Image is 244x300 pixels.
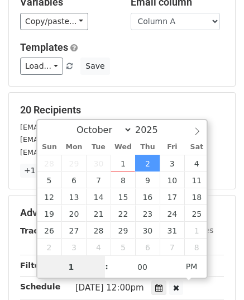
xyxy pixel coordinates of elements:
a: Templates [20,41,68,53]
a: Copy/paste... [20,13,88,30]
span: November 6, 2025 [135,239,160,255]
span: September 30, 2025 [86,155,111,172]
span: October 9, 2025 [135,172,160,188]
span: October 28, 2025 [86,222,111,239]
span: October 11, 2025 [184,172,209,188]
span: September 28, 2025 [37,155,62,172]
span: October 13, 2025 [61,188,86,205]
span: October 29, 2025 [111,222,135,239]
span: November 4, 2025 [86,239,111,255]
span: Wed [111,144,135,151]
span: [DATE] 12:00pm [75,283,144,293]
span: Sat [184,144,209,151]
strong: Tracking [20,226,58,235]
input: Hour [37,256,106,278]
span: October 12, 2025 [37,188,62,205]
small: [EMAIL_ADDRESS][DOMAIN_NAME] [20,135,145,144]
span: September 29, 2025 [61,155,86,172]
span: October 17, 2025 [160,188,184,205]
span: October 8, 2025 [111,172,135,188]
span: October 19, 2025 [37,205,62,222]
span: October 26, 2025 [37,222,62,239]
span: Mon [61,144,86,151]
a: Load... [20,58,63,75]
h5: Advanced [20,207,224,219]
span: October 20, 2025 [61,205,86,222]
span: Fri [160,144,184,151]
span: October 31, 2025 [160,222,184,239]
span: October 14, 2025 [86,188,111,205]
span: October 10, 2025 [160,172,184,188]
span: November 2, 2025 [37,239,62,255]
span: November 5, 2025 [111,239,135,255]
span: November 3, 2025 [61,239,86,255]
span: Thu [135,144,160,151]
span: October 24, 2025 [160,205,184,222]
strong: Schedule [20,282,60,291]
span: October 22, 2025 [111,205,135,222]
span: October 16, 2025 [135,188,160,205]
span: November 8, 2025 [184,239,209,255]
span: October 5, 2025 [37,172,62,188]
small: [EMAIL_ADDRESS][DOMAIN_NAME] [20,148,145,156]
small: [EMAIL_ADDRESS][DOMAIN_NAME] [20,123,145,131]
span: Tue [86,144,111,151]
span: Click to toggle [176,255,207,278]
input: Year [132,125,173,135]
span: October 3, 2025 [160,155,184,172]
span: October 30, 2025 [135,222,160,239]
span: October 1, 2025 [111,155,135,172]
span: October 7, 2025 [86,172,111,188]
span: October 27, 2025 [61,222,86,239]
span: October 4, 2025 [184,155,209,172]
h5: 20 Recipients [20,104,224,116]
span: November 1, 2025 [184,222,209,239]
span: October 25, 2025 [184,205,209,222]
span: October 6, 2025 [61,172,86,188]
input: Minute [108,256,176,278]
span: : [105,255,108,278]
span: October 21, 2025 [86,205,111,222]
button: Save [80,58,109,75]
strong: Filters [20,261,49,270]
span: October 15, 2025 [111,188,135,205]
a: +17 more [20,164,67,178]
span: Sun [37,144,62,151]
iframe: Chat Widget [188,246,244,300]
span: November 7, 2025 [160,239,184,255]
span: October 18, 2025 [184,188,209,205]
span: October 23, 2025 [135,205,160,222]
span: October 2, 2025 [135,155,160,172]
